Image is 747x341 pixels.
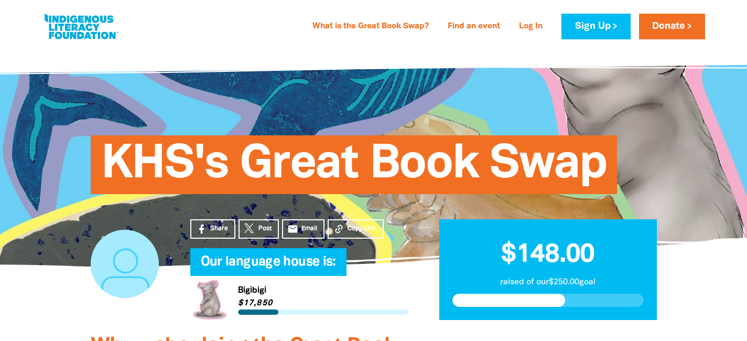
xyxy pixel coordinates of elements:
[239,219,279,239] a: Post
[306,18,435,35] a: What is the Great Book Swap?
[441,18,506,35] a: Find an event
[287,223,298,235] i: email
[348,224,376,233] span: Copy Link
[513,18,549,35] a: Log In
[639,14,705,39] a: Donate
[101,143,607,194] span: KHS's Great Book Swap
[328,219,384,239] button: Copy Link
[190,265,408,272] h6: My Team
[282,219,325,239] a: emailEmail
[452,276,644,289] p: raised of our $250.00 goal
[561,14,630,39] a: Sign Up
[190,219,235,239] a: Share
[201,256,336,276] span: Our language house is:
[301,224,317,233] span: Email
[258,224,272,233] span: Post
[210,224,228,233] span: Share
[501,243,594,267] span: $148.00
